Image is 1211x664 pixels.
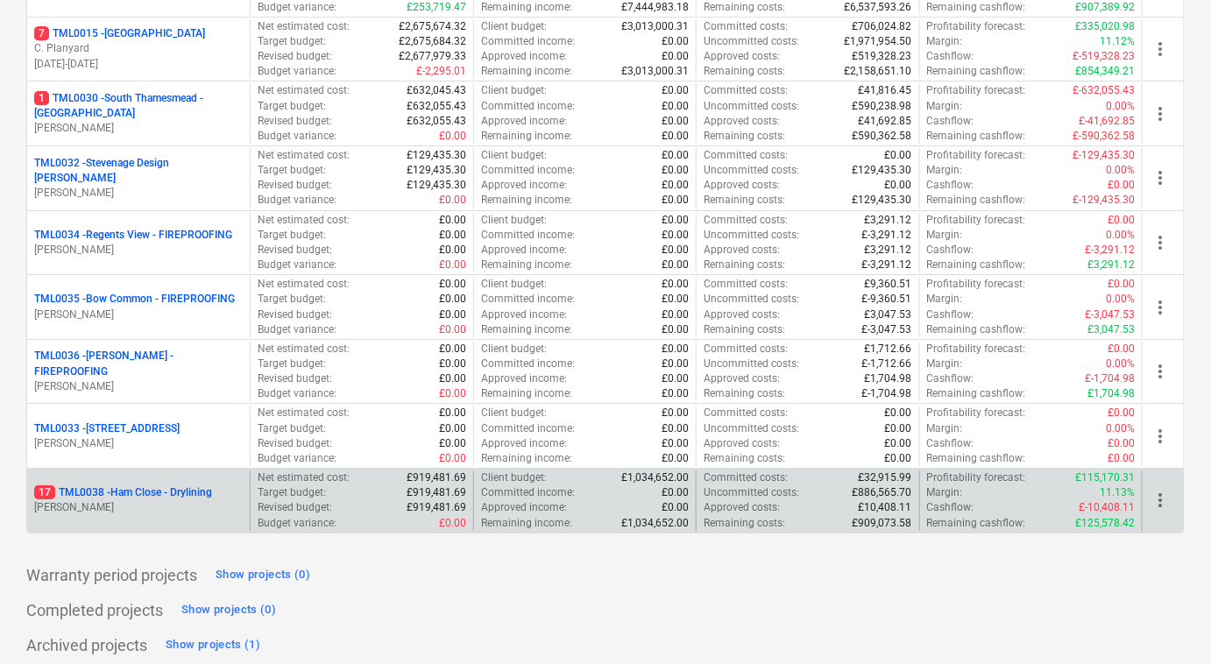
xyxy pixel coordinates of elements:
p: £129,435.30 [853,193,912,208]
p: Remaining income : [481,516,572,531]
p: Uncommitted costs : [704,485,799,500]
p: £32,915.99 [859,470,912,485]
p: Committed income : [481,99,575,114]
p: C. Planyard [34,41,243,56]
p: £0.00 [439,322,466,337]
p: Remaining income : [481,193,572,208]
p: £-3,291.12 [862,258,912,272]
iframe: Chat Widget [1123,580,1211,664]
p: £919,481.69 [407,500,466,515]
p: Remaining cashflow : [927,129,1026,144]
p: £0.00 [885,451,912,466]
span: more_vert [1150,39,1171,60]
p: £-2,295.01 [416,64,466,79]
p: Target budget : [258,228,326,243]
p: [PERSON_NAME] [34,500,243,515]
p: [PERSON_NAME] [34,436,243,451]
p: £0.00 [439,406,466,420]
p: £0.00 [662,163,689,178]
p: £919,481.69 [407,485,466,500]
p: £0.00 [662,99,689,114]
p: Uncommitted costs : [704,421,799,436]
p: Profitability forecast : [927,277,1026,292]
p: £9,360.51 [865,277,912,292]
p: £0.00 [662,406,689,420]
p: £590,362.58 [853,129,912,144]
p: TML0038 - Ham Close - Drylining [34,485,212,500]
p: Uncommitted costs : [704,99,799,114]
p: £0.00 [439,243,466,258]
p: Budget variance : [258,451,336,466]
p: £-1,704.98 [862,386,912,401]
p: Approved costs : [704,178,780,193]
p: [DATE] - [DATE] [34,57,243,72]
p: £1,034,652.00 [621,516,689,531]
p: £0.00 [439,307,466,322]
p: Client budget : [481,148,547,163]
p: £0.00 [662,485,689,500]
p: £0.00 [885,148,912,163]
p: Approved costs : [704,371,780,386]
p: Margin : [927,292,963,307]
p: £2,675,674.32 [399,19,466,34]
p: 11.13% [1100,485,1135,500]
p: Remaining cashflow : [927,322,1026,337]
p: £0.00 [439,213,466,228]
p: Approved income : [481,243,567,258]
p: Profitability forecast : [927,83,1026,98]
p: Committed income : [481,357,575,371]
p: £1,704.98 [1087,386,1135,401]
p: Cashflow : [927,49,974,64]
p: [PERSON_NAME] [34,379,243,394]
p: Approved costs : [704,307,780,322]
p: Revised budget : [258,178,332,193]
p: £0.00 [1108,178,1135,193]
p: Committed income : [481,421,575,436]
div: TML0032 -Stevenage Design [PERSON_NAME][PERSON_NAME] [34,156,243,201]
p: Budget variance : [258,516,336,531]
p: £706,024.82 [853,19,912,34]
p: Target budget : [258,357,326,371]
p: Profitability forecast : [927,19,1026,34]
p: £125,578.42 [1075,516,1135,531]
p: Cashflow : [927,114,974,129]
p: [PERSON_NAME] [34,186,243,201]
p: Cashflow : [927,500,974,515]
p: £3,291.12 [865,243,912,258]
p: £3,291.12 [1087,258,1135,272]
p: £-129,435.30 [1073,148,1135,163]
p: £2,675,684.32 [399,34,466,49]
p: Net estimated cost : [258,83,350,98]
p: £3,047.53 [1087,322,1135,337]
p: TML0035 - Bow Common - FIREPROOFING [34,292,235,307]
p: Committed income : [481,292,575,307]
p: £-1,712.66 [862,357,912,371]
p: Committed costs : [704,83,788,98]
div: TML0033 -[STREET_ADDRESS][PERSON_NAME] [34,421,243,451]
span: more_vert [1150,426,1171,447]
p: Target budget : [258,421,326,436]
p: £10,408.11 [859,500,912,515]
span: 1 [34,91,49,105]
p: Remaining cashflow : [927,193,1026,208]
p: Profitability forecast : [927,213,1026,228]
p: Remaining costs : [704,322,785,337]
span: more_vert [1150,361,1171,382]
p: £0.00 [662,178,689,193]
p: Approved costs : [704,500,780,515]
p: £1,704.98 [865,371,912,386]
span: more_vert [1150,167,1171,188]
p: £3,013,000.31 [621,19,689,34]
p: Approved income : [481,49,567,64]
p: Revised budget : [258,436,332,451]
p: £-1,704.98 [1085,371,1135,386]
p: £-129,435.30 [1073,193,1135,208]
p: Remaining cashflow : [927,451,1026,466]
p: Target budget : [258,292,326,307]
p: £0.00 [662,228,689,243]
p: £0.00 [662,129,689,144]
p: Uncommitted costs : [704,34,799,49]
p: £3,047.53 [865,307,912,322]
p: £3,291.12 [865,213,912,228]
p: Client budget : [481,470,547,485]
